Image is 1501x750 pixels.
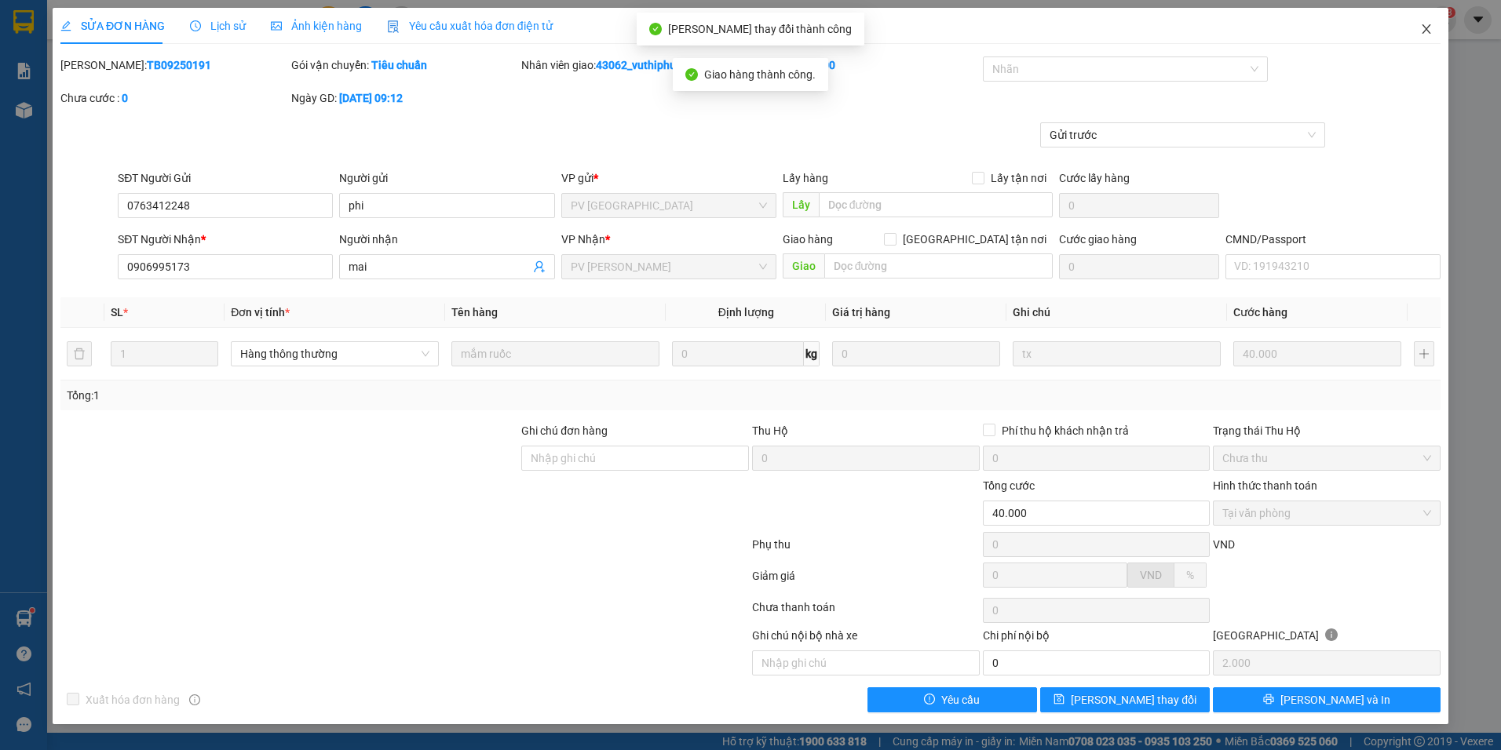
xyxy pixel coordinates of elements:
div: Người nhận [339,231,554,248]
input: VD: Bàn, Ghế [451,341,659,366]
button: delete [67,341,92,366]
span: user-add [533,260,546,273]
span: Giá trị hàng [832,306,890,319]
span: VND [1213,538,1235,551]
div: Chưa thanh toán [750,599,981,626]
div: Chưa cước : [60,89,288,107]
label: Cước giao hàng [1059,233,1137,246]
span: info-circle [189,694,200,705]
b: Tiêu chuẩn [371,59,427,71]
span: % [1186,569,1194,581]
button: plus [1414,341,1434,366]
input: 0 [832,341,1000,366]
div: Trạng thái Thu Hộ [1213,422,1441,439]
div: SĐT Người Nhận [118,231,333,248]
span: info-circle [1325,628,1338,641]
span: clock-circle [190,20,201,31]
span: Lịch sử [190,20,246,32]
b: 0 [122,92,128,104]
div: Phụ thu [750,536,981,563]
div: CMND/Passport [1225,231,1441,248]
span: [PERSON_NAME] thay đổi thành công [668,23,852,35]
span: Yêu cầu xuất hóa đơn điện tử [387,20,553,32]
span: [PERSON_NAME] và In [1280,691,1390,708]
img: icon [387,20,400,33]
input: Dọc đường [824,253,1054,279]
span: printer [1263,694,1274,706]
input: Cước lấy hàng [1059,193,1219,218]
span: Đơn vị tính [231,306,290,319]
div: [PERSON_NAME]: [60,56,288,74]
div: Nhân viên giao: [521,56,749,74]
span: Lấy tận nơi [984,169,1053,187]
div: Ghi chú nội bộ nhà xe [752,627,980,650]
span: VND [1140,569,1162,581]
span: check-circle [685,68,698,81]
div: [GEOGRAPHIC_DATA] [1213,627,1441,650]
span: Cước hàng [1233,306,1287,319]
span: Tên hàng [451,306,498,319]
b: [DATE] 09:12 [339,92,403,104]
span: [GEOGRAPHIC_DATA] tận nơi [897,231,1053,248]
label: Hình thức thanh toán [1213,479,1317,492]
input: Ghi chú đơn hàng [521,446,749,471]
div: Gói vận chuyển: [291,56,519,74]
label: Ghi chú đơn hàng [521,424,608,437]
b: 43062_vuthiphuong.vtp [596,59,714,71]
span: Giao [783,253,824,279]
div: VP gửi [561,169,776,187]
span: PV Nam Đong [571,255,767,279]
span: Hàng thông thường [240,342,429,366]
b: TB09250191 [147,59,211,71]
span: [PERSON_NAME] thay đổi [1071,691,1196,708]
span: exclamation-circle [924,694,935,706]
div: Tổng: 1 [67,387,579,404]
span: Yêu cầu [941,691,980,708]
span: picture [271,20,282,31]
button: save[PERSON_NAME] thay đổi [1040,687,1210,712]
span: Tại văn phòng [1222,501,1431,525]
span: Định lượng [718,306,774,319]
span: close [1420,23,1433,35]
span: check-circle [649,23,662,35]
span: Ảnh kiện hàng [271,20,362,32]
span: Gửi trước [1050,123,1316,147]
span: SỬA ĐƠN HÀNG [60,20,165,32]
input: Dọc đường [819,192,1054,217]
input: Cước giao hàng [1059,254,1219,279]
span: VP Nhận [561,233,605,246]
button: exclamation-circleYêu cầu [867,687,1037,712]
th: Ghi chú [1006,297,1227,328]
span: Chưa thu [1222,446,1431,470]
span: Giao hàng thành công. [704,68,816,81]
input: 0 [1233,341,1401,366]
div: Người gửi [339,169,554,187]
div: Cước rồi : [752,56,980,74]
span: Thu Hộ [752,424,788,437]
input: Nhập ghi chú [752,650,980,675]
div: Ngày GD: [291,89,519,107]
label: Cước lấy hàng [1059,172,1130,184]
span: Xuất hóa đơn hàng [79,691,186,708]
span: Lấy [783,192,819,217]
input: Ghi Chú [1013,341,1221,366]
div: SĐT Người Gửi [118,169,333,187]
div: Giảm giá [750,567,981,595]
span: SL [111,306,123,319]
span: PV Tân Bình [571,194,767,217]
div: Chi phí nội bộ [983,627,1211,650]
span: Giao hàng [783,233,833,246]
span: save [1054,694,1065,706]
button: Close [1404,8,1448,52]
span: Tổng cước [983,479,1035,492]
span: Lấy hàng [783,172,828,184]
span: kg [804,341,820,366]
span: edit [60,20,71,31]
span: Phí thu hộ khách nhận trả [995,422,1135,439]
button: printer[PERSON_NAME] và In [1213,687,1441,712]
